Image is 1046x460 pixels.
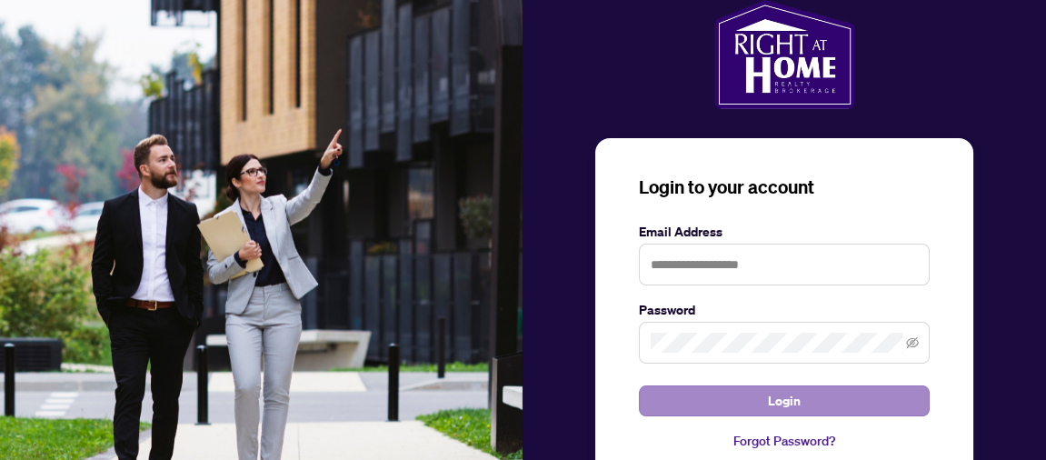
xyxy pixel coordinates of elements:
[639,175,930,200] h3: Login to your account
[639,431,930,451] a: Forgot Password?
[906,336,919,349] span: eye-invisible
[639,385,930,416] button: Login
[639,300,930,320] label: Password
[639,222,930,242] label: Email Address
[768,386,801,415] span: Login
